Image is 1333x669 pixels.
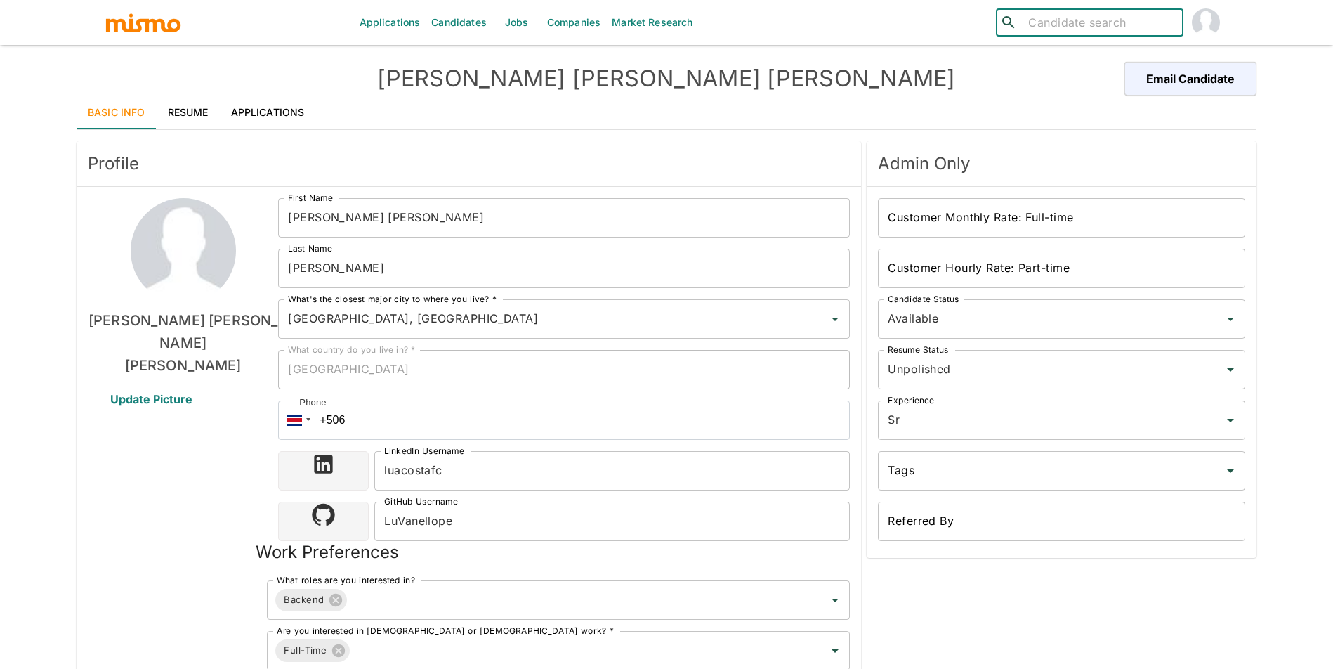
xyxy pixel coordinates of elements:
span: Full-Time [275,642,335,658]
button: Open [825,641,845,661]
img: Luisa Fernanda Acosta [131,198,236,304]
input: Candidate search [1023,13,1177,32]
button: Open [1221,461,1240,481]
label: Experience [888,394,934,406]
h6: [PERSON_NAME] [PERSON_NAME] [PERSON_NAME] [88,309,278,377]
span: Update Picture [93,382,209,416]
a: Basic Info [77,96,157,129]
label: Last Name [288,242,332,254]
a: Applications [220,96,316,129]
span: Profile [88,152,850,175]
input: 1 (702) 123-4567 [278,401,850,440]
label: First Name [288,192,333,204]
label: What's the closest major city to where you live? * [288,293,497,305]
button: Open [825,590,845,610]
button: Open [825,309,845,329]
div: Full-Time [275,639,350,662]
label: GitHub Username [384,495,458,507]
label: Candidate Status [888,293,959,305]
div: Backend [275,589,347,611]
h4: [PERSON_NAME] [PERSON_NAME] [PERSON_NAME] [372,65,961,93]
label: What roles are you interested in? [277,574,415,586]
button: Open [1221,309,1240,329]
h5: Work Preferences [256,541,399,564]
label: What country do you live in? * [288,344,416,356]
span: Admin Only [878,152,1245,175]
button: Email Candidate [1124,62,1256,96]
div: Phone [296,396,329,410]
button: Open [1221,410,1240,430]
div: Costa Rica: + 506 [278,401,315,440]
button: Open [1221,360,1240,379]
img: Maria Lujan Ciommo [1192,8,1220,37]
span: Backend [275,592,332,608]
a: Resume [157,96,220,129]
label: LinkedIn Username [384,445,464,457]
label: Are you interested in [DEMOGRAPHIC_DATA] or [DEMOGRAPHIC_DATA] work? * [277,625,614,637]
img: logo [105,12,182,33]
label: Resume Status [888,344,949,356]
